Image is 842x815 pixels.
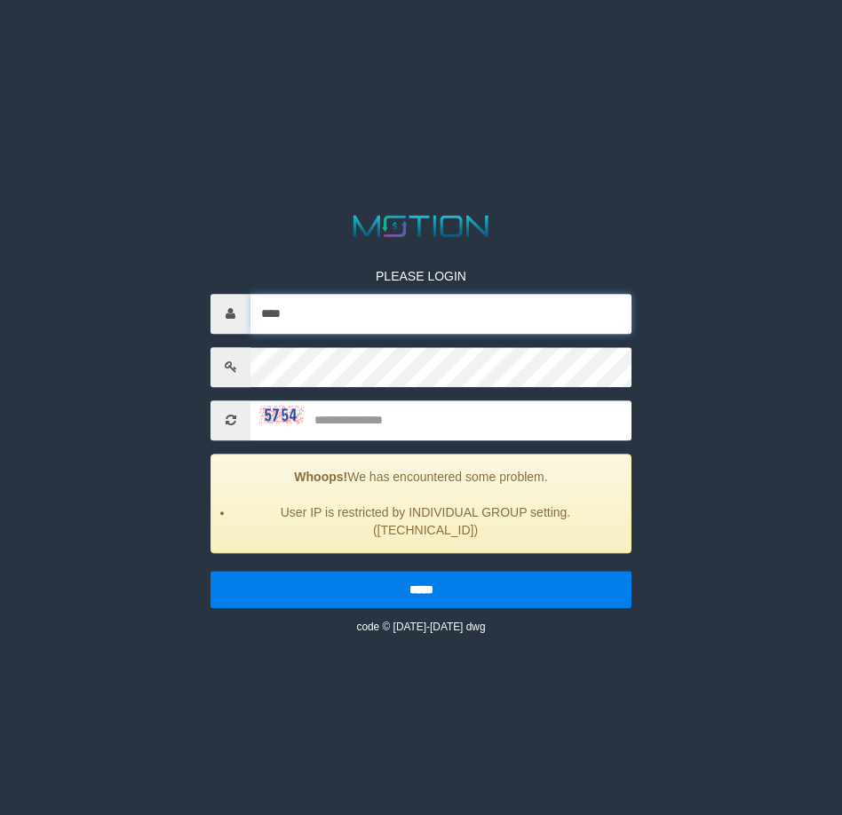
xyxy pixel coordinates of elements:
[347,211,495,241] img: MOTION_logo.png
[294,470,347,484] strong: Whoops!
[259,406,304,423] img: captcha
[234,503,617,539] li: User IP is restricted by INDIVIDUAL GROUP setting. ([TECHNICAL_ID])
[356,621,485,633] small: code © [DATE]-[DATE] dwg
[210,267,631,285] p: PLEASE LOGIN
[210,454,631,553] div: We has encountered some problem.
